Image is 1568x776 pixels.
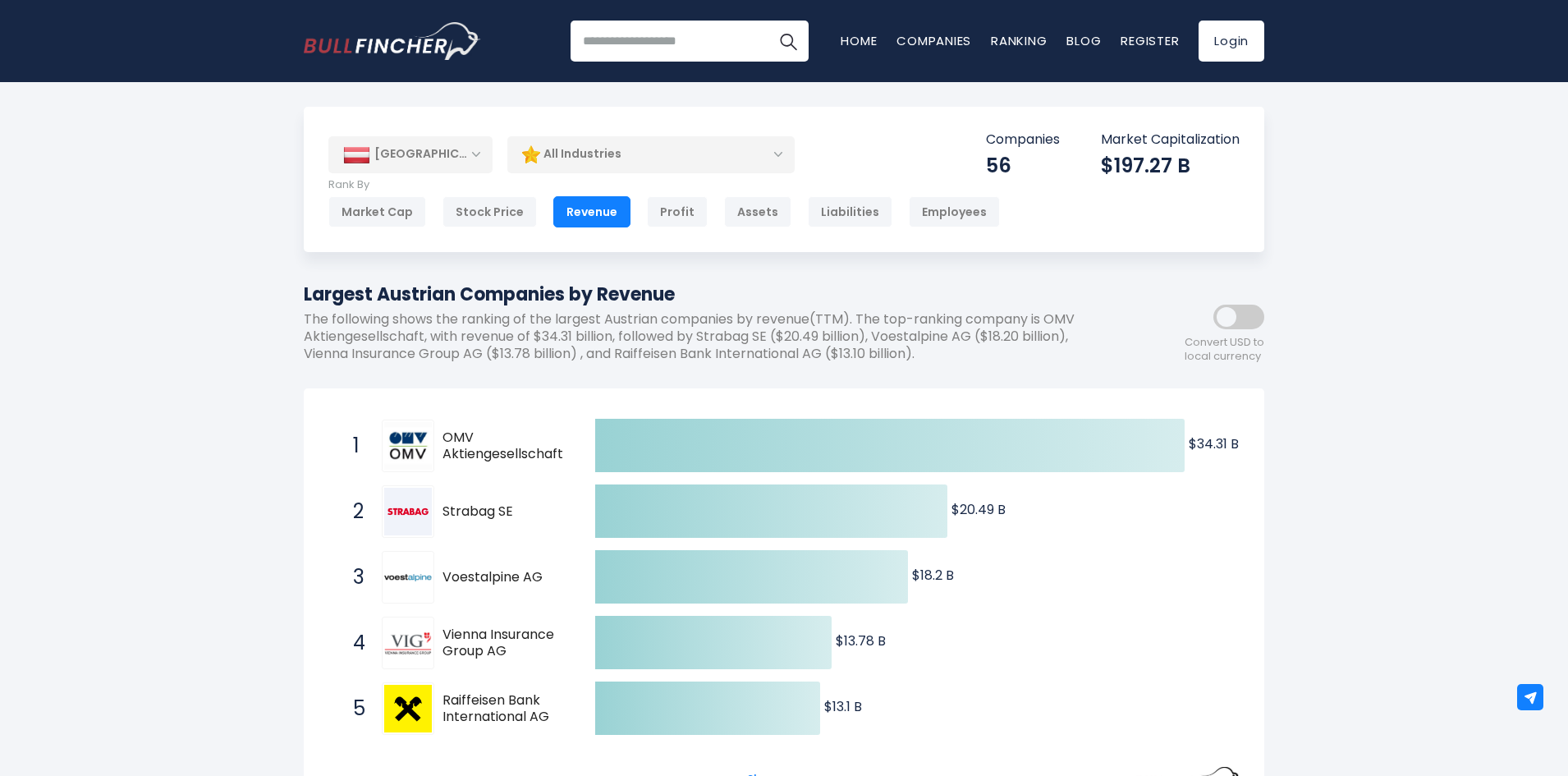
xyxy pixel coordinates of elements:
p: Companies [986,131,1060,149]
span: 4 [345,629,361,657]
div: Stock Price [442,196,537,227]
div: Market Cap [328,196,426,227]
text: $13.78 B [836,631,886,650]
div: $197.27 B [1101,153,1240,178]
text: $34.31 B [1189,434,1239,453]
div: Assets [724,196,791,227]
text: $20.49 B [951,500,1006,519]
span: Raiffeisen Bank International AG [442,692,566,727]
div: Employees [909,196,1000,227]
a: Login [1199,21,1264,62]
img: Strabag SE [384,488,432,535]
div: 56 [986,153,1060,178]
img: OMV Aktiengesellschaft [384,422,432,470]
a: Blog [1066,32,1101,49]
p: Market Capitalization [1101,131,1240,149]
img: Bullfincher logo [304,22,481,60]
img: Voestalpine AG [384,574,432,581]
a: Companies [896,32,971,49]
text: $13.1 B [824,697,862,716]
span: 1 [345,432,361,460]
a: Go to homepage [304,22,480,60]
span: OMV Aktiengesellschaft [442,429,566,464]
img: Vienna Insurance Group AG [384,632,432,654]
span: 3 [345,563,361,591]
a: Home [841,32,877,49]
div: Liabilities [808,196,892,227]
span: Strabag SE [442,503,566,521]
button: Search [768,21,809,62]
span: Convert USD to local currency [1185,336,1264,364]
p: Rank By [328,178,1000,192]
div: [GEOGRAPHIC_DATA] [328,136,493,172]
text: $18.2 B [912,566,954,585]
span: Voestalpine AG [442,569,566,586]
div: Revenue [553,196,630,227]
img: Raiffeisen Bank International AG [384,685,432,732]
a: Register [1121,32,1179,49]
a: Ranking [991,32,1047,49]
h1: Largest Austrian Companies by Revenue [304,281,1116,308]
span: 2 [345,498,361,526]
span: Vienna Insurance Group AG [442,627,566,661]
span: 5 [345,695,361,723]
div: All Industries [507,135,795,173]
p: The following shows the ranking of the largest Austrian companies by revenue(TTM). The top-rankin... [304,311,1116,362]
div: Profit [647,196,708,227]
